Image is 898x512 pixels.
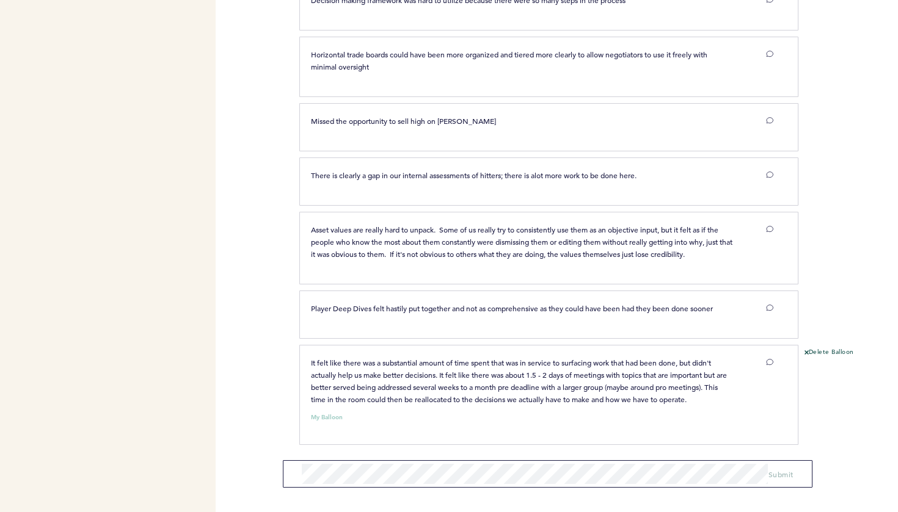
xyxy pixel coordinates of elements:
span: Horizontal trade boards could have been more organized and tiered more clearly to allow negotiato... [311,49,709,71]
span: There is clearly a gap in our internal assessments of hitters; there is alot more work to be done... [311,170,637,180]
span: Asset values are really hard to unpack. Some of us really try to consistently use them as an obje... [311,225,734,259]
span: Missed the opportunity to sell high on [PERSON_NAME] [311,116,496,126]
span: Submit [768,469,794,479]
small: My Balloon [311,414,343,420]
button: Submit [768,468,794,480]
span: It felt like there was a substantial amount of time spent that was in service to surfacing work t... [311,358,729,404]
span: Player Deep Dives felt hastily put together and not as comprehensive as they could have been had ... [311,303,713,313]
button: Delete Balloon [805,348,854,358]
